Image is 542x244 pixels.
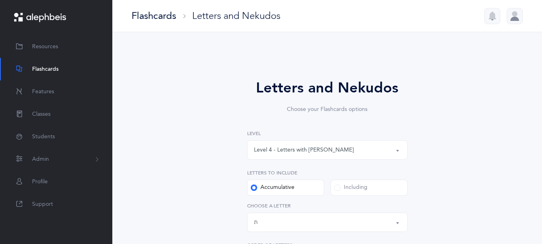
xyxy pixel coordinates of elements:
div: ת [254,218,258,227]
div: Letters and Nekudos [192,9,280,23]
div: Choose your Flashcards options [225,105,430,114]
label: Choose a letter [247,202,408,209]
div: Accumulative [251,184,294,192]
span: Students [32,133,55,141]
div: Letters and Nekudos [225,77,430,99]
label: Letters to include [247,169,408,176]
span: Flashcards [32,65,59,74]
div: Including [334,184,367,192]
span: Resources [32,43,58,51]
span: Features [32,88,54,96]
iframe: Drift Widget Chat Controller [502,204,532,234]
div: Flashcards [132,9,176,23]
button: ת [247,213,408,232]
span: Admin [32,155,49,164]
span: Classes [32,110,51,119]
label: Level [247,130,408,137]
span: Support [32,200,53,209]
button: Level 4 - Letters with Nekudos [247,140,408,160]
span: Profile [32,178,48,186]
div: Level 4 - Letters with [PERSON_NAME] [254,146,354,154]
